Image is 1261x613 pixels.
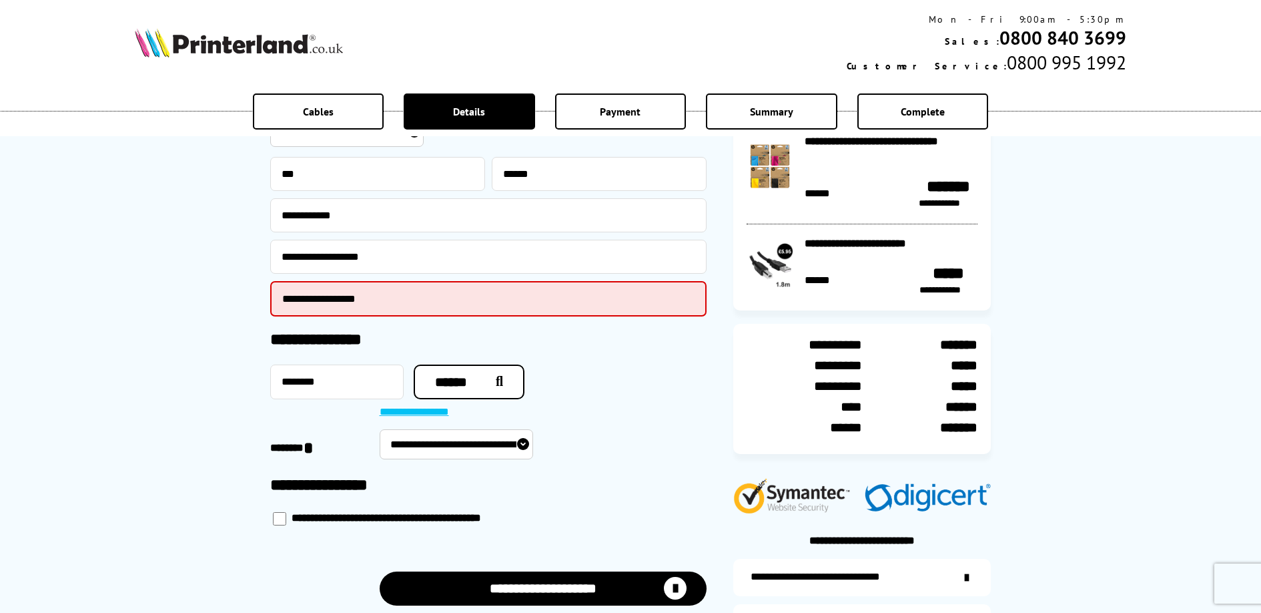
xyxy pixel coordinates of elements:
[999,25,1126,50] a: 0800 840 3699
[303,105,334,118] span: Cables
[847,13,1126,25] div: Mon - Fri 9:00am - 5:30pm
[901,105,945,118] span: Complete
[135,28,343,57] img: Printerland Logo
[945,35,999,47] span: Sales:
[750,105,793,118] span: Summary
[453,105,485,118] span: Details
[733,559,991,596] a: additional-ink
[1007,50,1126,75] span: 0800 995 1992
[600,105,641,118] span: Payment
[847,60,1007,72] span: Customer Service:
